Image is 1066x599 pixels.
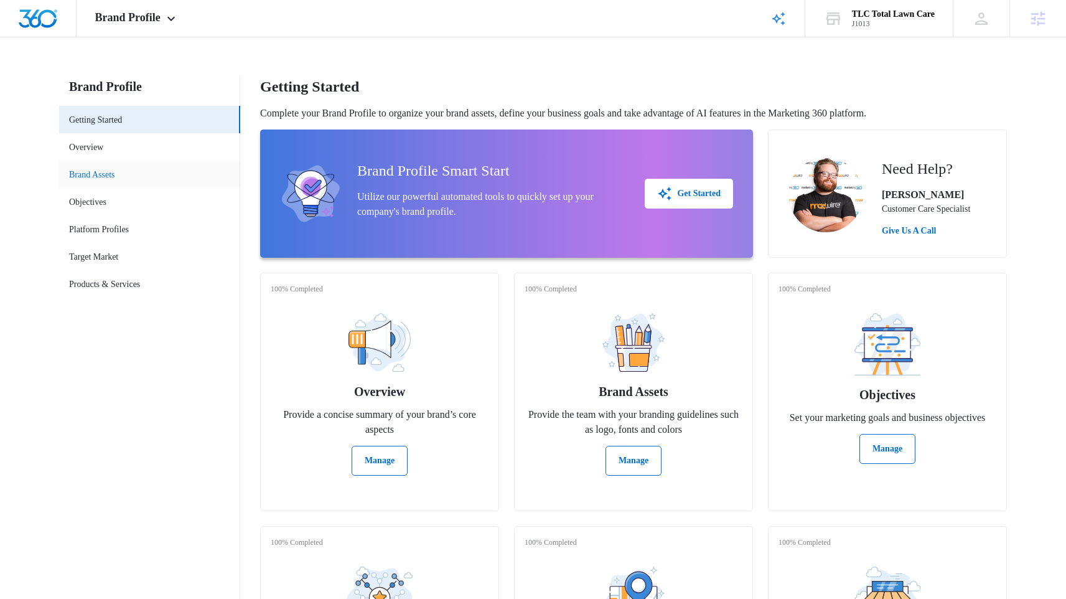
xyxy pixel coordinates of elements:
[882,224,970,237] a: Give Us A Call
[352,446,408,476] button: Manage
[525,283,577,295] p: 100% Completed
[882,187,970,202] p: [PERSON_NAME]
[859,434,915,464] button: Manage
[69,113,122,126] a: Getting Started
[790,410,986,425] p: Set your marketing goals and business objectives
[260,273,499,511] a: 100% CompletedOverviewProvide a concise summary of your brand’s core aspectsManage
[69,141,103,154] a: Overview
[852,19,935,28] div: account id
[645,179,733,209] button: Get Started
[778,283,831,295] p: 100% Completed
[357,189,625,219] p: Utilize our powerful automated tools to quickly set up your company's brand profile.
[95,11,161,24] span: Brand Profile
[260,77,359,96] h1: Getting Started
[69,223,129,236] a: Platform Profiles
[859,385,915,404] h2: Objectives
[59,77,240,96] h2: Brand Profile
[599,382,668,401] h2: Brand Assets
[271,407,489,437] p: Provide a concise summary of your brand’s core aspects
[768,273,1007,511] a: 100% CompletedObjectivesSet your marketing goals and business objectivesManage
[514,273,753,511] a: 100% CompletedBrand AssetsProvide the team with your branding guidelines such as logo, fonts and ...
[357,159,625,182] h2: Brand Profile Smart Start
[69,250,118,263] a: Target Market
[778,537,831,548] p: 100% Completed
[525,407,742,437] p: Provide the team with your branding guidelines such as logo, fonts and colors
[882,202,970,215] p: Customer Care Specialist
[852,9,935,19] div: account name
[69,278,140,291] a: Products & Services
[271,283,323,295] p: 100% Completed
[605,446,662,476] button: Manage
[882,158,970,180] h2: Need Help?
[69,196,106,209] a: Objectives
[788,158,863,232] img: Nigel Ticknor
[525,537,577,548] p: 100% Completed
[260,106,1007,121] p: Complete your Brand Profile to organize your brand assets, define your business goals and take ad...
[69,168,115,181] a: Brand Assets
[657,186,721,201] div: Get Started
[354,382,405,401] h2: Overview
[271,537,323,548] p: 100% Completed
